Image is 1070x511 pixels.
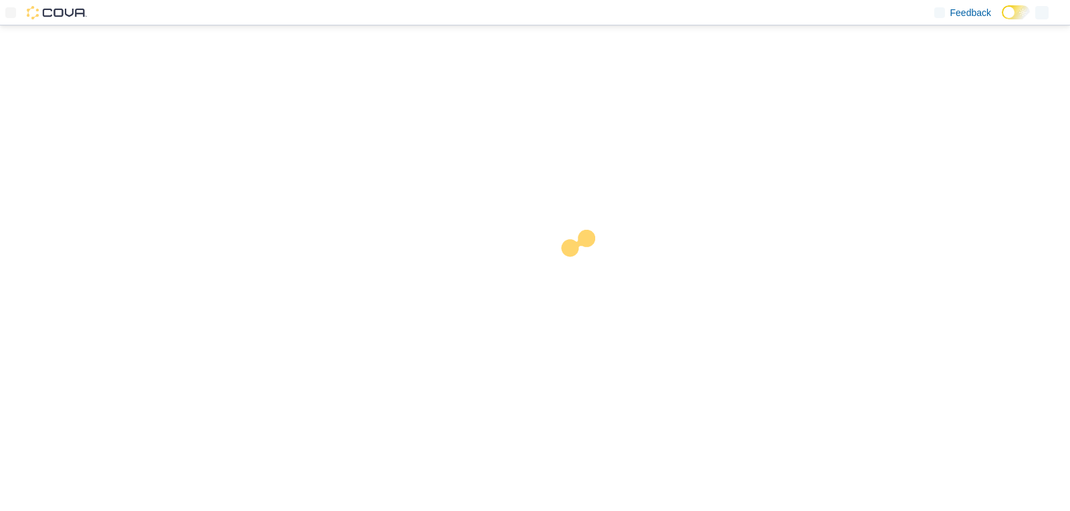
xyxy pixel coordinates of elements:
[535,220,635,320] img: cova-loader
[950,6,991,19] span: Feedback
[1002,5,1030,19] input: Dark Mode
[27,6,87,19] img: Cova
